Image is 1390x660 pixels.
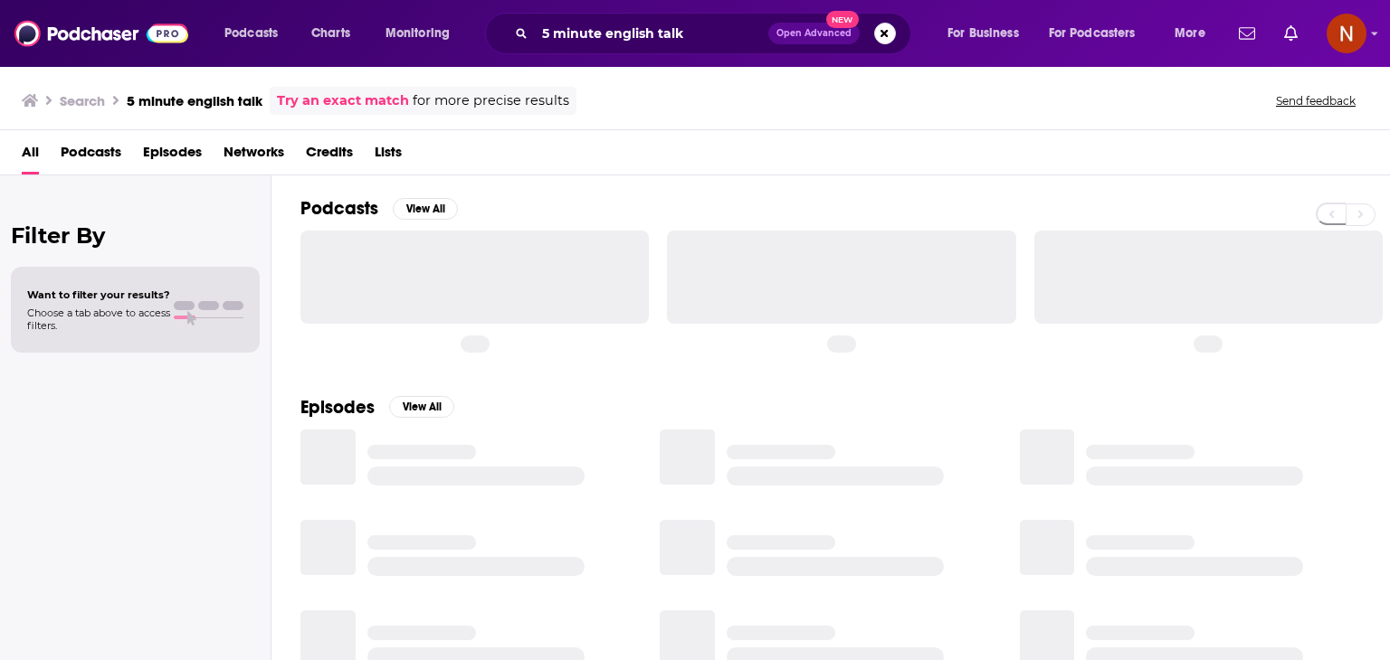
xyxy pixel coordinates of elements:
a: Networks [224,137,284,174]
h3: 5 minute english talk [127,92,262,109]
button: open menu [212,19,301,48]
span: Logged in as AdelNBM [1327,14,1366,53]
a: All [22,137,39,174]
button: open menu [1037,19,1162,48]
a: Podcasts [61,137,121,174]
button: View All [393,198,458,220]
input: Search podcasts, credits, & more... [535,19,768,48]
a: Episodes [143,137,202,174]
span: New [826,11,859,28]
button: open menu [935,19,1042,48]
span: for more precise results [413,90,569,111]
h3: Search [60,92,105,109]
a: Charts [300,19,361,48]
span: Charts [311,21,350,46]
span: Choose a tab above to access filters. [27,306,170,332]
a: PodcastsView All [300,197,458,220]
button: open menu [373,19,473,48]
span: For Business [947,21,1019,46]
span: Monitoring [386,21,450,46]
h2: Episodes [300,396,375,419]
span: Podcasts [224,21,278,46]
span: Want to filter your results? [27,288,170,301]
h2: Filter By [11,222,260,249]
a: Show notifications dropdown [1232,18,1262,49]
div: Search podcasts, credits, & more... [502,13,928,54]
a: Credits [306,137,353,174]
img: User Profile [1327,14,1366,53]
h2: Podcasts [300,197,378,220]
span: More [1175,21,1205,46]
a: Show notifications dropdown [1277,18,1305,49]
a: Lists [375,137,402,174]
span: For Podcasters [1049,21,1136,46]
img: Podchaser - Follow, Share and Rate Podcasts [14,16,188,51]
button: Show profile menu [1327,14,1366,53]
a: Try an exact match [277,90,409,111]
button: open menu [1162,19,1228,48]
a: EpisodesView All [300,396,454,419]
button: Send feedback [1271,93,1361,108]
span: Open Advanced [776,29,852,38]
button: Open AdvancedNew [768,23,860,44]
button: View All [389,396,454,418]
